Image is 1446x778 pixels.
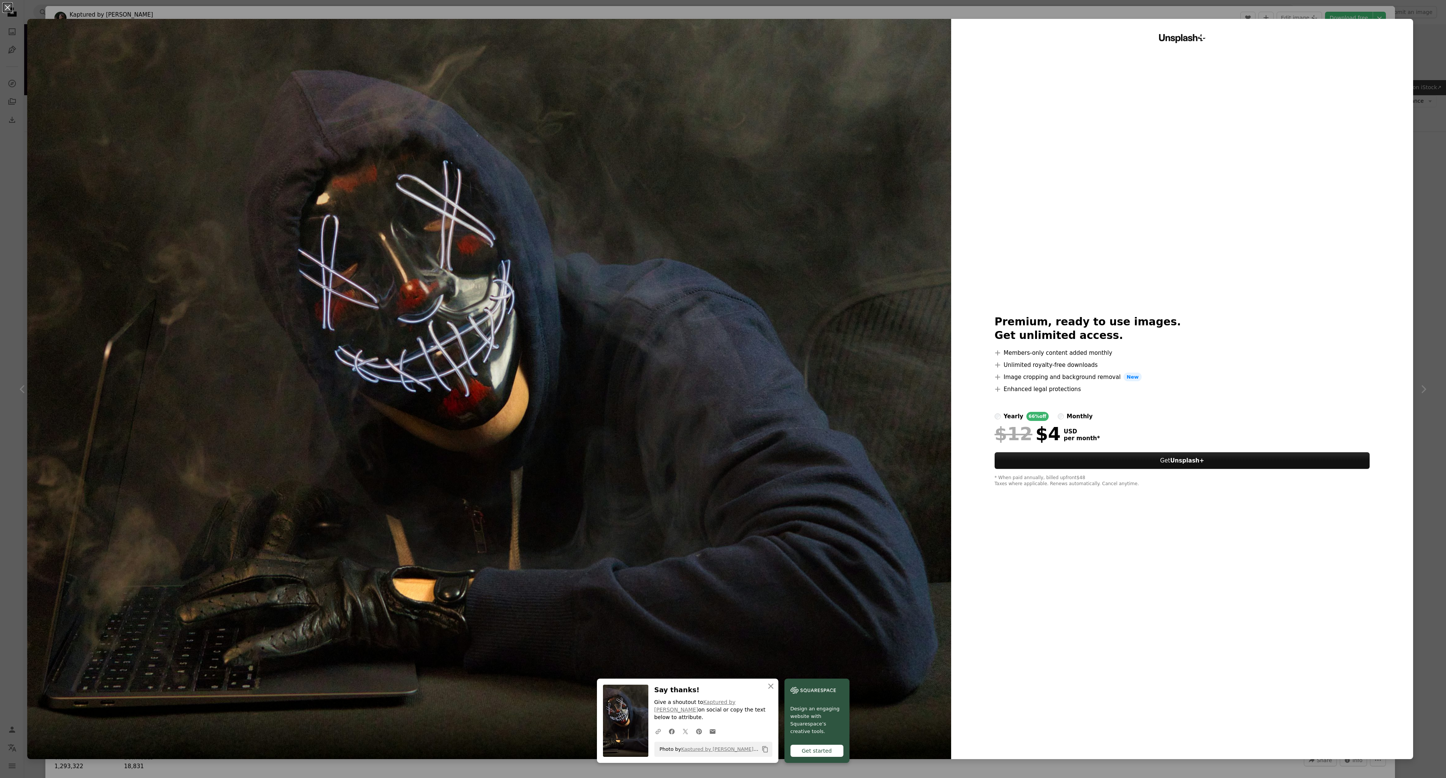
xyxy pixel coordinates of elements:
[681,746,758,752] a: Kaptured by [PERSON_NAME]
[706,724,719,739] a: Share over email
[1170,457,1204,464] strong: Unsplash+
[1064,435,1100,442] span: per month *
[656,743,759,755] span: Photo by on
[995,360,1370,370] li: Unlimited royalty-free downloads
[995,475,1370,487] div: * When paid annually, billed upfront $48 Taxes where applicable. Renews automatically. Cancel any...
[654,685,772,696] h3: Say thanks!
[1004,412,1023,421] div: yearly
[1026,412,1049,421] div: 66% off
[679,724,692,739] a: Share on Twitter
[665,724,679,739] a: Share on Facebook
[995,315,1370,342] h2: Premium, ready to use images. Get unlimited access.
[995,413,1001,419] input: yearly66%off
[995,424,1061,444] div: $4
[790,745,843,757] div: Get started
[654,699,736,713] a: Kaptured by [PERSON_NAME]
[1124,373,1142,382] span: New
[995,385,1370,394] li: Enhanced legal protections
[995,348,1370,357] li: Members-only content added monthly
[692,724,706,739] a: Share on Pinterest
[784,679,849,763] a: Design an engaging website with Squarespace’s creative tools.Get started
[1058,413,1064,419] input: monthly
[995,452,1370,469] button: GetUnsplash+
[995,424,1032,444] span: $12
[654,699,772,721] p: Give a shoutout to on social or copy the text below to attribute.
[759,743,772,756] button: Copy to clipboard
[790,685,836,696] img: file-1606177908946-d1eed1cbe4f5image
[995,373,1370,382] li: Image cropping and background removal
[1064,428,1100,435] span: USD
[790,705,843,735] span: Design an engaging website with Squarespace’s creative tools.
[1067,412,1093,421] div: monthly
